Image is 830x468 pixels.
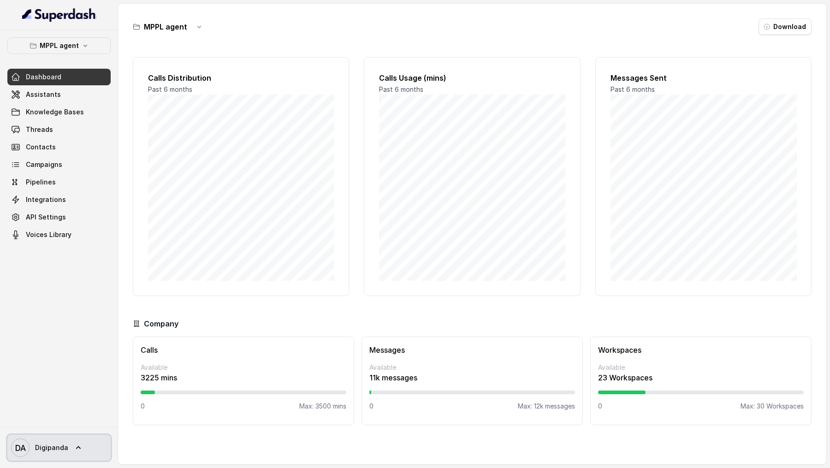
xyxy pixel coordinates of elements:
p: Available [141,363,346,372]
p: 0 [598,402,602,411]
a: Campaigns [7,156,111,173]
a: Integrations [7,191,111,208]
a: Threads [7,121,111,138]
button: MPPL agent [7,37,111,54]
span: Voices Library [26,230,71,239]
p: Available [369,363,575,372]
button: Download [759,18,812,35]
span: Pipelines [26,178,56,187]
h3: Messages [369,344,575,355]
span: Integrations [26,195,66,204]
h2: Messages Sent [611,72,796,83]
a: Assistants [7,86,111,103]
p: 23 Workspaces [598,372,804,383]
span: Digipanda [35,443,68,452]
p: Available [598,363,804,372]
p: 11k messages [369,372,575,383]
span: Past 6 months [611,85,655,93]
a: Pipelines [7,174,111,190]
span: API Settings [26,213,66,222]
h3: Company [144,318,178,329]
h3: Workspaces [598,344,804,355]
a: Knowledge Bases [7,104,111,120]
h3: MPPL agent [144,21,187,32]
span: Contacts [26,142,56,152]
span: Knowledge Bases [26,107,84,117]
p: MPPL agent [40,40,79,51]
h2: Calls Usage (mins) [379,72,565,83]
p: Max: 12k messages [518,402,575,411]
span: Assistants [26,90,61,99]
a: Dashboard [7,69,111,85]
h2: Calls Distribution [148,72,334,83]
p: 3225 mins [141,372,346,383]
text: DA [15,443,26,453]
span: Dashboard [26,72,61,82]
a: Contacts [7,139,111,155]
a: Voices Library [7,226,111,243]
a: Digipanda [7,435,111,461]
h3: Calls [141,344,346,355]
span: Campaigns [26,160,62,169]
p: 0 [369,402,373,411]
span: Past 6 months [379,85,423,93]
a: API Settings [7,209,111,225]
p: Max: 30 Workspaces [741,402,804,411]
span: Past 6 months [148,85,192,93]
p: 0 [141,402,145,411]
p: Max: 3500 mins [299,402,346,411]
span: Threads [26,125,53,134]
img: light.svg [22,7,96,22]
